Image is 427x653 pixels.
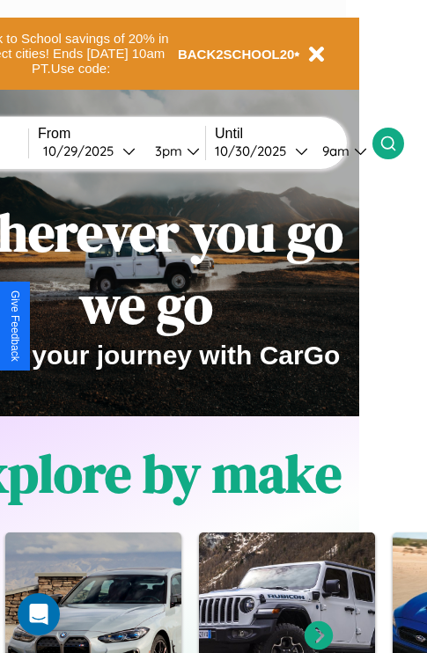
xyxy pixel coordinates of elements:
button: 3pm [141,142,205,160]
div: 10 / 30 / 2025 [215,143,295,159]
div: Open Intercom Messenger [18,593,60,635]
button: 10/29/2025 [38,142,141,160]
div: Give Feedback [9,290,21,362]
b: BACK2SCHOOL20 [178,47,295,62]
label: Until [215,126,372,142]
button: 9am [308,142,372,160]
div: 3pm [146,143,187,159]
div: 10 / 29 / 2025 [43,143,122,159]
div: 9am [313,143,354,159]
label: From [38,126,205,142]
